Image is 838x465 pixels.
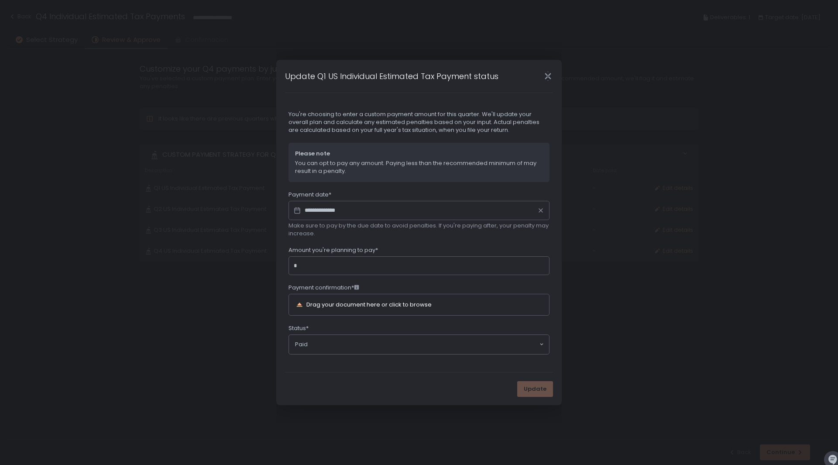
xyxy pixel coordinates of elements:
[534,71,562,81] div: Close
[288,324,309,332] span: Status*
[288,246,378,254] span: Amount you're planning to pay*
[295,159,543,175] span: You can opt to pay any amount. Paying less than the recommended minimum of may result in a penalty.
[285,70,498,82] h1: Update Q1 US Individual Estimated Tax Payment status
[288,201,550,220] input: Datepicker input
[288,110,550,134] span: You're choosing to enter a custom payment amount for this quarter. We'll update your overall plan...
[306,302,432,307] div: Drag your document here or click to browse
[308,340,539,349] input: Search for option
[288,284,359,292] span: Payment confirmation*
[289,335,549,354] div: Search for option
[295,341,308,348] span: Paid
[288,191,331,199] span: Payment date*
[288,222,550,238] span: Make sure to pay by the due date to avoid penalties. If you're paying after, your penalty may inc...
[295,150,543,158] span: Please note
